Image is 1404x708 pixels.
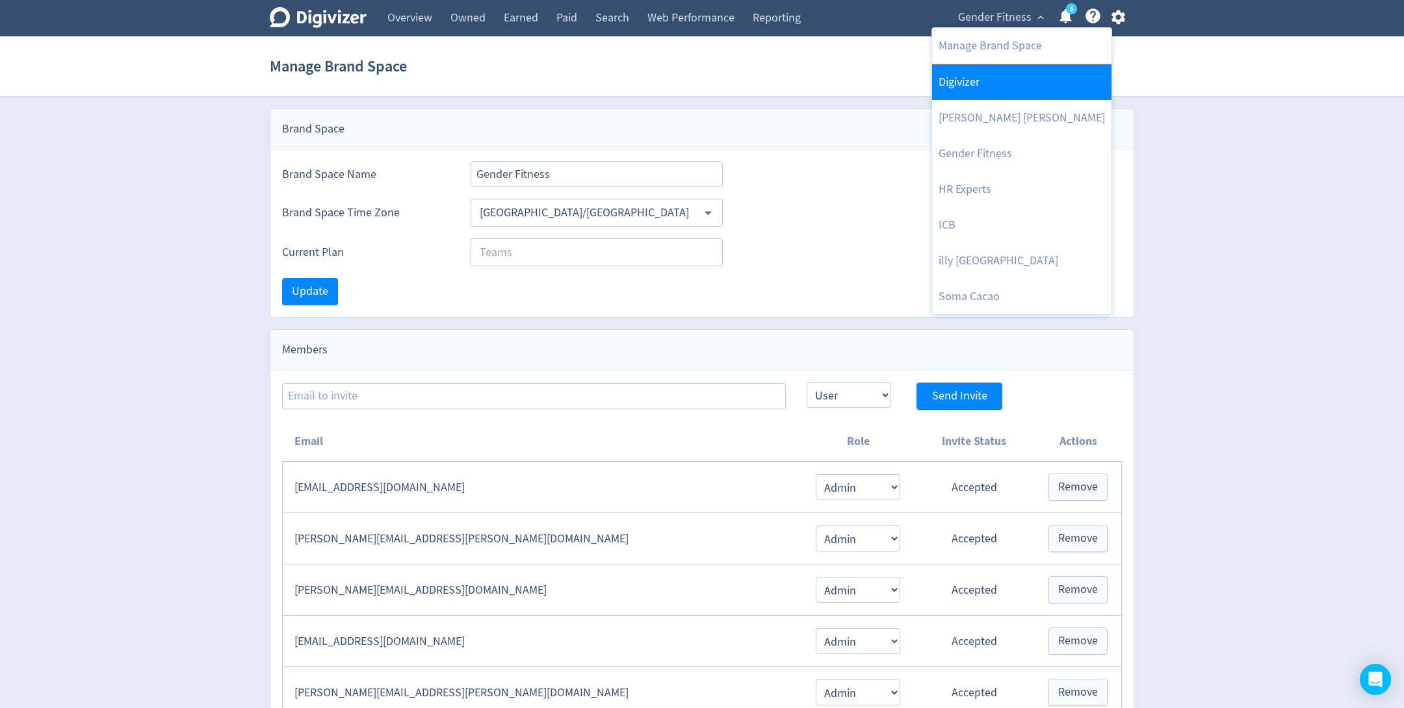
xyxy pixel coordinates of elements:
[1360,664,1391,695] div: Open Intercom Messenger
[932,207,1111,243] a: ICB
[932,279,1111,314] a: Soma Cacao
[932,64,1111,100] a: Digivizer
[932,136,1111,171] a: Gender Fitness
[932,28,1111,64] a: Manage Brand Space
[932,100,1111,136] a: [PERSON_NAME] [PERSON_NAME]
[932,171,1111,207] a: HR Experts
[932,243,1111,279] a: illy [GEOGRAPHIC_DATA]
